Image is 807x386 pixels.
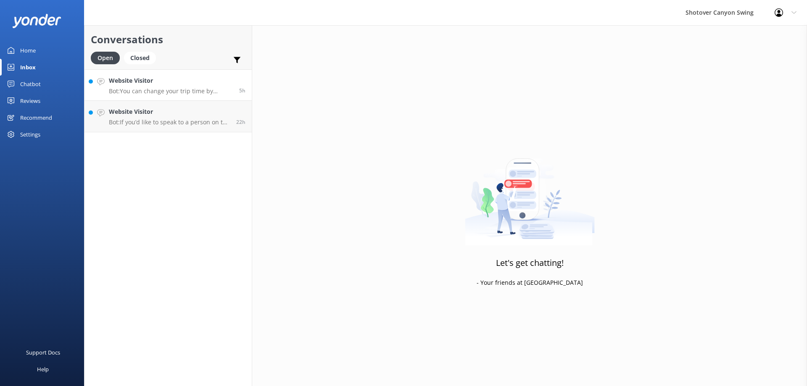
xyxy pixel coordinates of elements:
a: Website VisitorBot:If you’d like to speak to a person on the Shotover Canyon Swing team, please c... [84,101,252,132]
h4: Website Visitor [109,107,230,116]
a: Open [91,53,124,62]
p: Bot: If you’d like to speak to a person on the Shotover Canyon Swing team, please call [PHONE_NUM... [109,118,230,126]
div: Open [91,52,120,64]
a: Website VisitorBot:You can change your trip time by contacting us at [PHONE_NUMBER]. We'll do our... [84,69,252,101]
span: 03:08am 14-Aug-2025 (UTC +12:00) Pacific/Auckland [239,87,245,94]
div: Closed [124,52,156,64]
h2: Conversations [91,32,245,47]
p: Bot: You can change your trip time by contacting us at [PHONE_NUMBER]. We'll do our best to accom... [109,87,233,95]
p: - Your friends at [GEOGRAPHIC_DATA] [477,278,583,287]
div: Home [20,42,36,59]
a: Closed [124,53,160,62]
div: Reviews [20,92,40,109]
div: Inbox [20,59,36,76]
img: yonder-white-logo.png [13,14,61,28]
div: Recommend [20,109,52,126]
span: 10:18am 13-Aug-2025 (UTC +12:00) Pacific/Auckland [236,118,245,126]
div: Chatbot [20,76,41,92]
img: artwork of a man stealing a conversation from at giant smartphone [465,141,595,246]
h4: Website Visitor [109,76,233,85]
h3: Let's get chatting! [496,256,564,270]
div: Support Docs [26,344,60,361]
div: Settings [20,126,40,143]
div: Help [37,361,49,378]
